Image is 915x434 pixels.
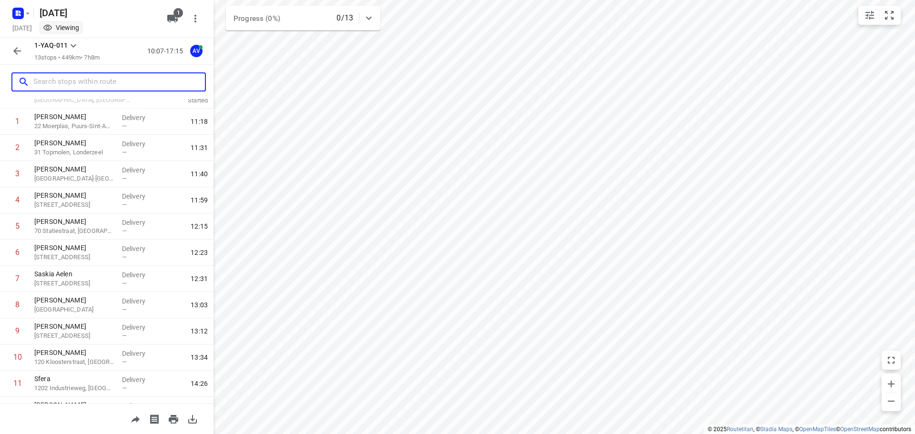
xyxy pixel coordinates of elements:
p: Delivery [122,192,157,201]
div: 10 [13,353,22,362]
p: 70 Statiestraat, [GEOGRAPHIC_DATA] [34,226,114,236]
p: [STREET_ADDRESS] [34,279,114,288]
div: 5 [15,222,20,231]
a: Routetitan [727,426,753,433]
span: — [122,384,127,392]
p: [PERSON_NAME] [34,400,114,410]
span: — [122,175,127,182]
p: [PERSON_NAME] [34,191,114,200]
span: Print route [164,414,183,423]
div: 4 [15,195,20,204]
p: Delivery [122,349,157,358]
div: Progress (0%)0/13 [226,6,380,30]
div: 2 [15,143,20,152]
p: Delivery [122,165,157,175]
p: [PERSON_NAME] [34,348,114,357]
button: Fit zoom [880,6,899,25]
p: [STREET_ADDRESS] [34,252,114,262]
p: [PERSON_NAME] [34,322,114,331]
span: 13:34 [191,353,208,362]
li: © 2025 , © , © © contributors [708,426,911,433]
span: Print shipping labels [145,414,164,423]
p: Delivery [122,139,157,149]
p: [STREET_ADDRESS] [34,331,114,341]
span: Assigned to Axel Verzele [187,46,206,55]
div: You are currently in view mode. To make any changes, go to edit project. [43,23,79,32]
p: [PERSON_NAME] [34,164,114,174]
span: 12:15 [191,222,208,231]
span: — [122,332,127,339]
a: Stadia Maps [760,426,793,433]
div: 6 [15,248,20,257]
p: [GEOGRAPHIC_DATA], [GEOGRAPHIC_DATA] [34,95,133,105]
p: 0/13 [336,12,353,24]
p: 64 Veurtstraat, Puurs-Sint-Amands [34,174,114,183]
span: 11:59 [191,195,208,205]
span: 13:12 [191,326,208,336]
span: — [122,358,127,365]
p: 120 Kloosterstraat, Lille [34,357,114,367]
a: OpenMapTiles [799,426,836,433]
div: 1 [15,117,20,126]
div: small contained button group [858,6,901,25]
p: 1202 Industrieweg, [GEOGRAPHIC_DATA] [34,384,114,393]
p: Delivery [122,113,157,122]
p: 31 Topmolen, Londerzeel [34,148,114,157]
span: — [122,306,127,313]
span: 13:03 [191,300,208,310]
div: 8 [15,300,20,309]
span: 11:31 [191,143,208,152]
p: Delivery [122,218,157,227]
p: 10:07-17:15 [147,46,187,56]
span: 1 [173,8,183,18]
span: — [122,122,127,130]
button: Map settings [860,6,879,25]
p: Delivery [122,244,157,253]
p: [PERSON_NAME] [34,243,114,252]
p: Delivery [122,270,157,280]
p: [PERSON_NAME] [34,217,114,226]
span: Download route [183,414,202,423]
span: 12:31 [191,274,208,283]
span: — [122,201,127,208]
span: Progress (0%) [234,14,280,23]
p: 1-YAQ-011 [34,40,68,50]
span: — [122,227,127,234]
a: OpenStreetMap [840,426,880,433]
p: Delivery [122,323,157,332]
span: 11:40 [191,169,208,179]
button: 1 [163,9,182,28]
input: Search stops within route [33,75,205,90]
p: [GEOGRAPHIC_DATA] [34,305,114,314]
span: 12:23 [191,248,208,257]
p: [PERSON_NAME] [34,295,114,305]
p: Sfera [34,374,114,384]
div: 11 [13,379,22,388]
span: Share route [126,414,145,423]
span: — [122,280,127,287]
p: Started [145,96,208,105]
p: [PERSON_NAME] [34,112,114,121]
div: 9 [15,326,20,335]
p: Delivery [122,401,157,411]
p: 13 stops • 449km • 7h8m [34,53,100,62]
p: [PERSON_NAME] [34,138,114,148]
p: Delivery [122,375,157,384]
p: Delivery [122,296,157,306]
span: — [122,253,127,261]
span: 11:18 [191,117,208,126]
p: 37 Koning Albertstraat, Mechelen [34,200,114,210]
button: More [186,9,205,28]
span: — [122,149,127,156]
div: 7 [15,274,20,283]
p: Saskia Aelen [34,269,114,279]
span: 14:26 [191,379,208,388]
p: 22 Moerplas, Puurs-Sint-Amands [34,121,114,131]
div: 3 [15,169,20,178]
